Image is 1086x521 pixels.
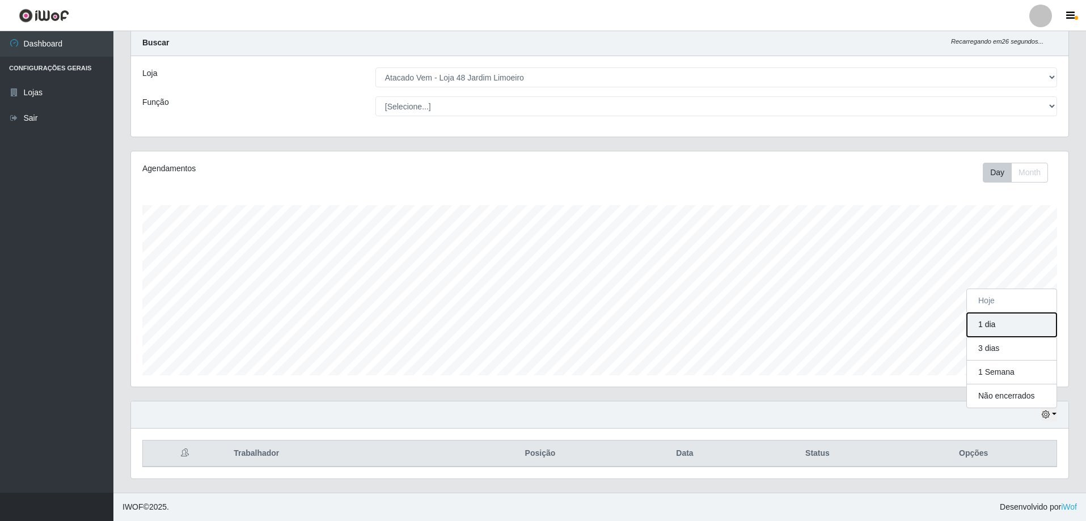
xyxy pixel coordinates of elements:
[983,163,1048,183] div: First group
[142,67,157,79] label: Loja
[967,337,1057,361] button: 3 dias
[967,384,1057,408] button: Não encerrados
[967,361,1057,384] button: 1 Semana
[626,440,745,467] th: Data
[1000,501,1077,513] span: Desenvolvido por
[122,502,143,511] span: IWOF
[142,38,169,47] strong: Buscar
[19,9,69,23] img: CoreUI Logo
[142,163,514,175] div: Agendamentos
[890,440,1057,467] th: Opções
[142,96,169,108] label: Função
[1011,163,1048,183] button: Month
[983,163,1012,183] button: Day
[455,440,625,467] th: Posição
[1061,502,1077,511] a: iWof
[967,313,1057,337] button: 1 dia
[983,163,1057,183] div: Toolbar with button groups
[951,38,1043,45] i: Recarregando em 26 segundos...
[744,440,890,467] th: Status
[967,289,1057,313] button: Hoje
[122,501,169,513] span: © 2025 .
[227,440,455,467] th: Trabalhador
